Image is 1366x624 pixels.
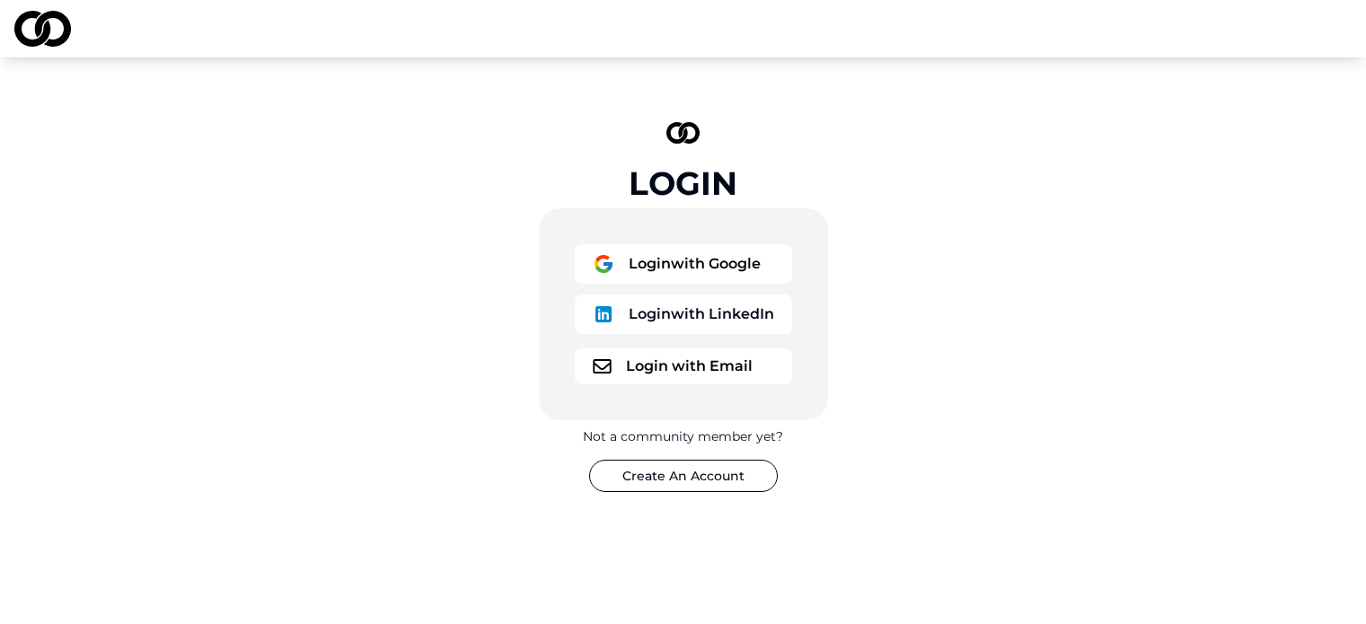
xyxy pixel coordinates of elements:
[666,122,701,144] img: logo
[629,165,737,201] div: Login
[14,11,71,47] img: logo
[575,294,792,334] button: logoLoginwith LinkedIn
[575,348,792,384] button: logoLogin with Email
[593,359,612,374] img: logo
[593,303,614,325] img: logo
[575,244,792,284] button: logoLoginwith Google
[593,253,614,275] img: logo
[589,460,778,492] button: Create An Account
[583,427,783,445] div: Not a community member yet?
